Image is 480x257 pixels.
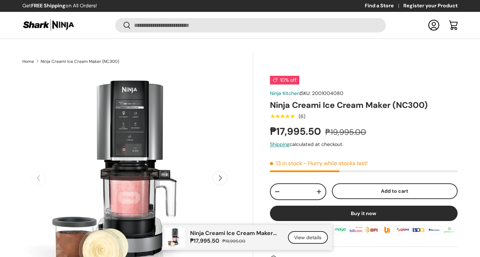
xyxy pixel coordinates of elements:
p: Get on All Orders! [22,2,97,10]
img: bdo [411,225,426,235]
p: - Hurry while stocks last! [304,160,368,167]
a: Home [22,59,34,64]
img: billease [348,225,363,235]
img: qrph [395,225,410,235]
a: Shipping [270,141,290,147]
s: ₱19,995.00 [222,238,245,244]
strong: ₱17,995.50 [270,125,323,138]
img: maya [333,225,348,235]
span: | [300,90,343,96]
span: 10% off [270,76,299,85]
a: Register your Product [403,2,458,10]
div: 5.0 out of 5.0 stars [270,113,295,119]
span: 2001004080 [312,90,343,96]
s: ₱19,995.00 [325,127,366,137]
strong: FREE Shipping [31,2,65,9]
img: Shark Ninja Philippines [22,18,75,32]
h1: Ninja Creami Ice Cream Maker (NC300) [270,100,458,111]
img: landbank [442,225,457,235]
img: bpi [364,225,379,235]
a: View details [288,231,328,244]
span: SKU: [301,90,311,96]
nav: Breadcrumbs [22,58,253,65]
strong: ₱17,995.50 [190,237,221,244]
span: 13 in stock [270,160,302,167]
a: Ninja Creami Ice Cream Maker (NC300) [41,59,119,64]
span: ★★★★★ [270,113,295,120]
div: calculated at checkout. [270,141,458,148]
img: ninja-creami-ice-cream-maker-with-sample-content-and-all-lids-full-view-sharkninja-philippines [165,228,185,247]
button: Add to cart [332,183,458,199]
img: ubp [380,225,395,235]
button: Buy it now [270,206,458,221]
a: Find a Store [365,2,403,10]
a: Ninja Kitchen [270,90,300,96]
p: Ninja Creami Ice Cream Maker (NC300) [190,230,279,236]
img: metrobank [426,225,442,235]
div: (6) [299,114,305,119]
